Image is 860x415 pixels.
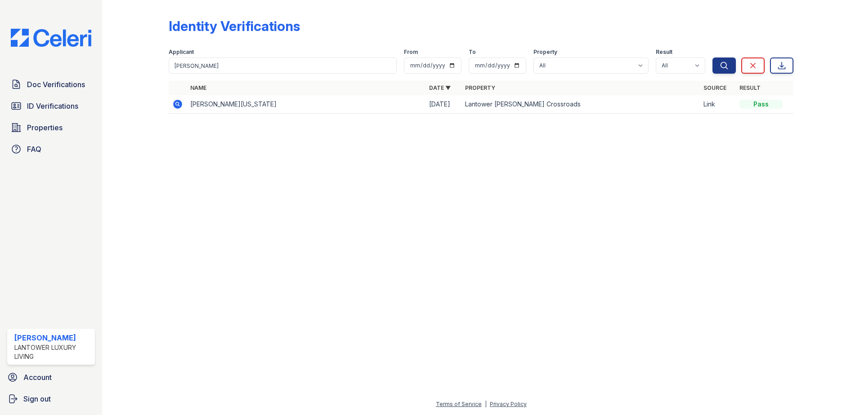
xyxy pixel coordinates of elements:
[14,332,91,343] div: [PERSON_NAME]
[169,57,397,74] input: Search by name or phone number
[426,95,461,114] td: [DATE]
[533,49,557,56] label: Property
[436,401,482,407] a: Terms of Service
[4,29,99,47] img: CE_Logo_Blue-a8612792a0a2168367f1c8372b55b34899dd931a85d93a1a3d3e32e68fde9ad4.png
[461,95,700,114] td: Lantower [PERSON_NAME] Crossroads
[739,84,761,91] a: Result
[7,75,95,93] a: Doc Verifications
[485,401,487,407] div: |
[27,122,63,133] span: Properties
[27,79,85,90] span: Doc Verifications
[169,18,300,34] div: Identity Verifications
[703,84,726,91] a: Source
[739,100,783,109] div: Pass
[14,343,91,361] div: Lantower Luxury Living
[700,95,736,114] td: Link
[7,97,95,115] a: ID Verifications
[404,49,418,56] label: From
[465,84,495,91] a: Property
[469,49,476,56] label: To
[187,95,426,114] td: [PERSON_NAME][US_STATE]
[656,49,672,56] label: Result
[4,368,99,386] a: Account
[190,84,206,91] a: Name
[27,101,78,111] span: ID Verifications
[27,144,41,155] span: FAQ
[7,119,95,137] a: Properties
[7,140,95,158] a: FAQ
[23,372,52,383] span: Account
[429,84,451,91] a: Date ▼
[490,401,527,407] a: Privacy Policy
[4,390,99,408] a: Sign out
[169,49,194,56] label: Applicant
[23,393,51,404] span: Sign out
